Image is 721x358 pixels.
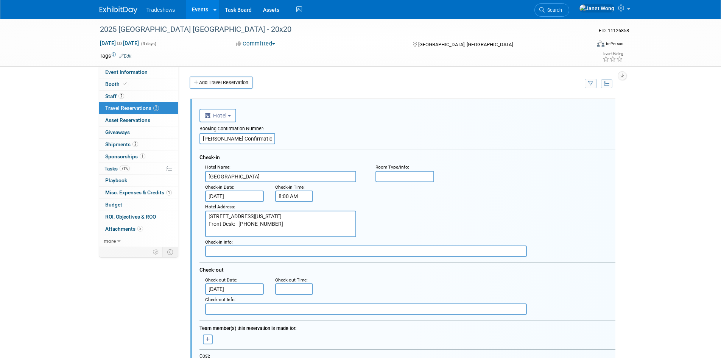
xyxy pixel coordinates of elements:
[275,277,308,283] small: :
[104,166,130,172] span: Tasks
[597,41,604,47] img: Format-Inperson.png
[162,247,178,257] td: Toggle Event Tabs
[375,164,408,170] span: Room Type/Info
[99,163,178,175] a: Tasks71%
[99,102,178,114] a: Travel Reservations2
[275,277,307,283] span: Check-out Time
[166,190,172,195] span: 1
[99,66,178,78] a: Event Information
[205,164,230,170] small: :
[588,81,593,86] i: Filter by Traveler
[105,202,122,208] span: Budget
[105,226,143,232] span: Attachments
[190,77,253,89] a: Add Travel Reservation
[116,40,123,46] span: to
[99,91,178,102] a: Staff2
[105,81,128,87] span: Booth
[599,28,629,33] span: Event ID: 11126858
[205,297,236,302] small: :
[375,164,409,170] small: :
[105,93,124,99] span: Staff
[205,277,236,283] span: Check-out Date
[153,105,159,111] span: 2
[275,184,305,190] small: :
[119,53,132,59] a: Edit
[534,3,569,17] a: Search
[100,40,139,47] span: [DATE] [DATE]
[99,235,178,247] a: more
[205,204,234,209] span: Hotel Address
[545,7,562,13] span: Search
[104,238,116,244] span: more
[123,82,127,86] i: Booth reservation complete
[205,239,233,245] small: :
[275,184,304,190] span: Check-in Time
[199,322,615,333] div: Team member(s) this reservation is made for:
[99,78,178,90] a: Booth
[105,214,156,220] span: ROI, Objectives & ROO
[105,189,172,195] span: Misc. Expenses & Credits
[205,113,227,119] span: Hotel
[99,223,178,235] a: Attachments5
[140,41,156,46] span: (3 days)
[99,211,178,223] a: ROI, Objectives & ROO
[199,122,615,133] div: Booking Confirmation Number:
[105,141,138,147] span: Shipments
[132,141,138,147] span: 2
[418,42,513,47] span: [GEOGRAPHIC_DATA], [GEOGRAPHIC_DATA]
[100,6,137,14] img: ExhibitDay
[99,175,178,186] a: Playbook
[118,93,124,99] span: 2
[105,177,127,183] span: Playbook
[105,117,150,123] span: Asset Reservations
[149,247,163,257] td: Personalize Event Tab Strip
[199,154,220,160] span: Check-in
[105,69,148,75] span: Event Information
[105,153,145,159] span: Sponsorships
[99,139,178,150] a: Shipments2
[205,211,356,237] textarea: [STREET_ADDRESS][US_STATE] Front Desk: [PHONE_NUMBER]
[546,39,624,51] div: Event Format
[205,277,237,283] small: :
[120,166,130,171] span: 71%
[205,204,235,209] small: :
[199,267,224,273] span: Check-out
[205,184,234,190] small: :
[606,41,623,47] div: In-Person
[205,239,232,245] span: Check-in Info
[579,4,615,13] img: Janet Wong
[99,127,178,138] a: Giveaways
[99,187,178,199] a: Misc. Expenses & Credits1
[99,114,178,126] a: Asset Reservations
[137,226,143,231] span: 5
[603,52,623,56] div: Event Rating
[146,7,175,13] span: Tradeshows
[99,199,178,211] a: Budget
[100,52,132,59] td: Tags
[105,129,130,135] span: Giveaways
[205,297,235,302] span: Check-out Info
[205,184,233,190] span: Check-in Date
[97,23,579,36] div: 2025 [GEOGRAPHIC_DATA] [GEOGRAPHIC_DATA] - 20x20
[99,151,178,163] a: Sponsorships1
[105,105,159,111] span: Travel Reservations
[140,153,145,159] span: 1
[199,109,237,122] button: Hotel
[233,40,278,48] button: Committed
[205,164,229,170] span: Hotel Name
